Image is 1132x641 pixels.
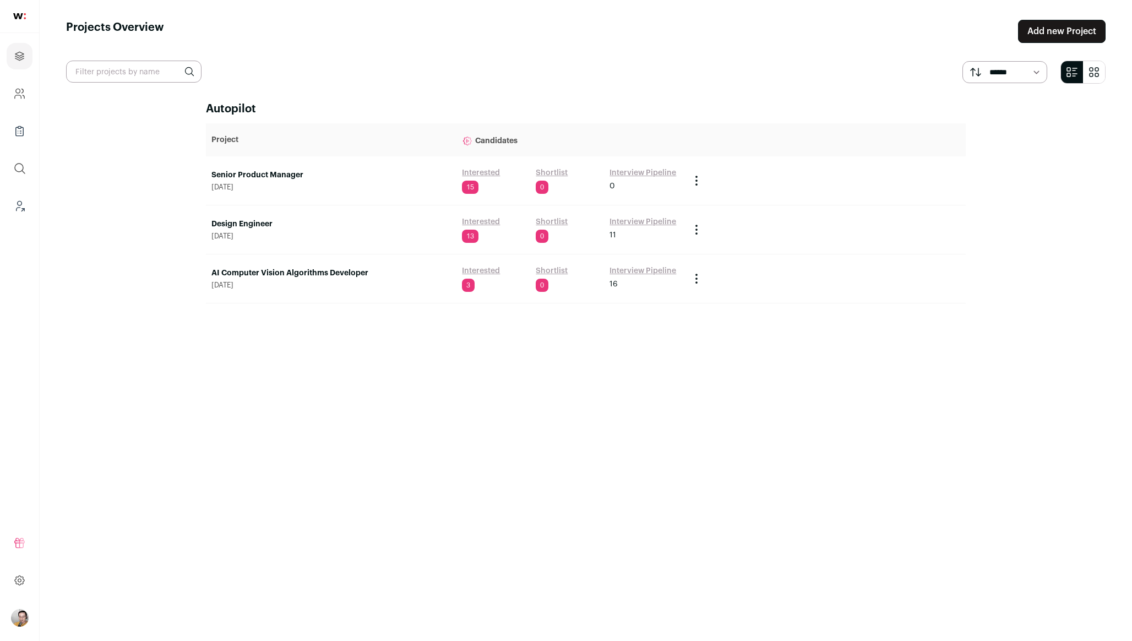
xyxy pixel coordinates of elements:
[462,216,500,227] a: Interested
[690,272,703,285] button: Project Actions
[11,609,29,627] button: Open dropdown
[609,279,618,290] span: 16
[609,216,676,227] a: Interview Pipeline
[66,20,164,43] h1: Projects Overview
[536,279,548,292] span: 0
[609,181,615,192] span: 0
[462,230,478,243] span: 13
[690,174,703,187] button: Project Actions
[609,230,616,241] span: 11
[211,268,451,279] a: AI Computer Vision Algorithms Developer
[609,167,676,178] a: Interview Pipeline
[13,13,26,19] img: wellfound-shorthand-0d5821cbd27db2630d0214b213865d53afaa358527fdda9d0ea32b1df1b89c2c.svg
[1018,20,1106,43] a: Add new Project
[11,609,29,627] img: 144000-medium_jpg
[211,281,451,290] span: [DATE]
[211,170,451,181] a: Senior Product Manager
[211,219,451,230] a: Design Engineer
[7,193,32,219] a: Leads (Backoffice)
[462,279,475,292] span: 3
[462,129,679,151] p: Candidates
[211,232,451,241] span: [DATE]
[536,265,568,276] a: Shortlist
[206,101,966,117] h2: Autopilot
[211,183,451,192] span: [DATE]
[7,80,32,107] a: Company and ATS Settings
[609,265,676,276] a: Interview Pipeline
[462,167,500,178] a: Interested
[536,181,548,194] span: 0
[66,61,202,83] input: Filter projects by name
[7,118,32,144] a: Company Lists
[462,181,478,194] span: 15
[7,43,32,69] a: Projects
[462,265,500,276] a: Interested
[536,216,568,227] a: Shortlist
[536,167,568,178] a: Shortlist
[211,134,451,145] p: Project
[536,230,548,243] span: 0
[690,223,703,236] button: Project Actions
